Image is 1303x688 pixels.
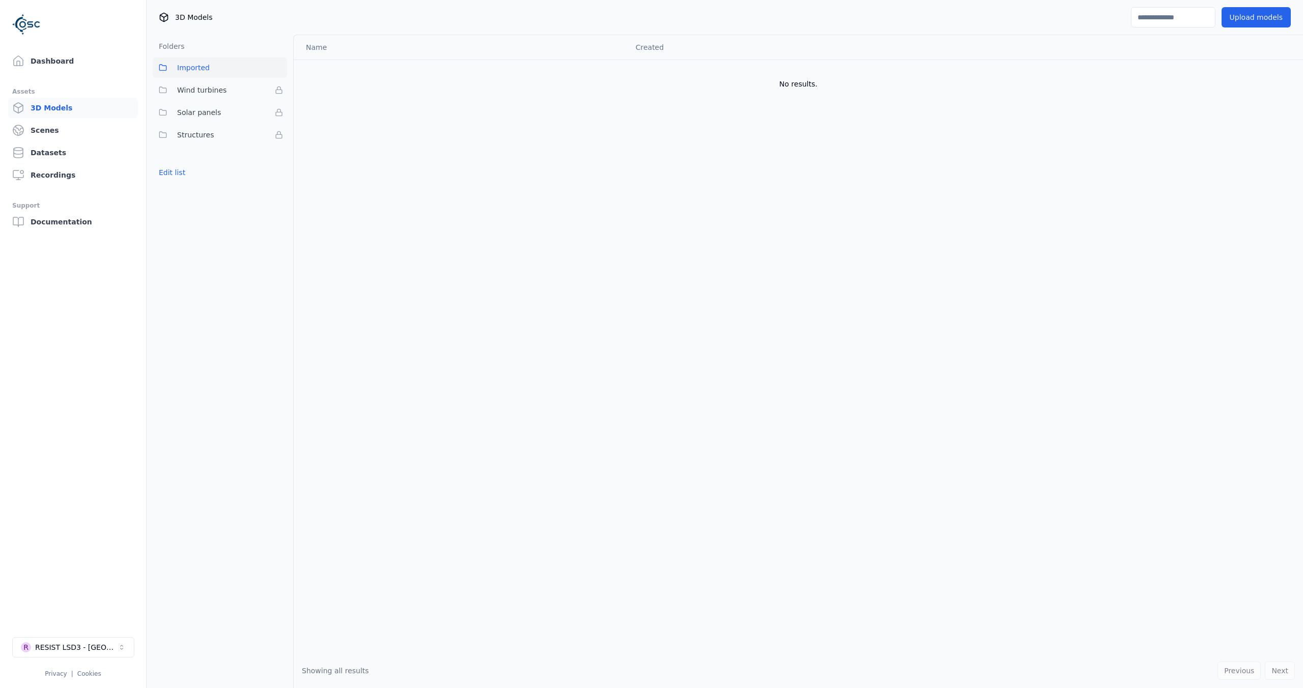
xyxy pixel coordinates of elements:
span: Structures [177,129,214,141]
span: Wind turbines [177,84,226,96]
a: Privacy [45,670,67,677]
div: R [21,642,31,652]
span: Solar panels [177,106,221,119]
th: Created [628,35,962,60]
button: Wind turbines [153,80,287,100]
th: Name [294,35,628,60]
a: Dashboard [8,51,138,71]
td: No results. [294,60,1303,108]
button: Imported [153,58,287,78]
a: Documentation [8,212,138,232]
span: 3D Models [175,12,212,22]
a: Recordings [8,165,138,185]
span: Imported [177,62,210,74]
a: 3D Models [8,98,138,118]
span: | [71,670,73,677]
a: Cookies [77,670,101,677]
div: RESIST LSD3 - [GEOGRAPHIC_DATA] [35,642,118,652]
button: Edit list [153,163,191,182]
button: Structures [153,125,287,145]
button: Select a workspace [12,637,134,657]
h3: Folders [153,41,185,51]
div: Assets [12,85,134,98]
button: Upload models [1222,7,1291,27]
div: Support [12,199,134,212]
a: Datasets [8,142,138,163]
span: Showing all results [302,667,369,675]
img: Logo [12,10,41,39]
a: Scenes [8,120,138,140]
button: Solar panels [153,102,287,123]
